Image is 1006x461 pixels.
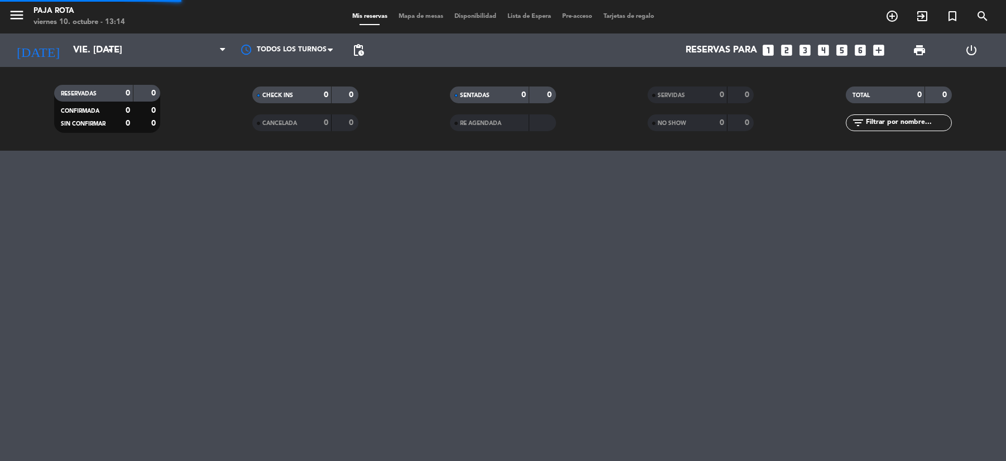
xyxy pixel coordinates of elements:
[835,43,849,57] i: looks_5
[8,7,25,23] i: menu
[865,117,951,129] input: Filtrar por nombre...
[393,13,449,20] span: Mapa de mesas
[871,43,886,57] i: add_box
[917,91,922,99] strong: 0
[745,91,751,99] strong: 0
[658,93,685,98] span: SERVIDAS
[942,91,949,99] strong: 0
[720,119,724,127] strong: 0
[8,38,68,63] i: [DATE]
[946,9,959,23] i: turned_in_not
[852,93,870,98] span: TOTAL
[965,44,978,57] i: power_settings_new
[720,91,724,99] strong: 0
[349,91,356,99] strong: 0
[686,45,757,56] span: Reservas para
[916,9,929,23] i: exit_to_app
[885,9,899,23] i: add_circle_outline
[816,43,831,57] i: looks_4
[33,6,125,17] div: PAJA ROTA
[976,9,989,23] i: search
[521,91,526,99] strong: 0
[779,43,794,57] i: looks_two
[126,119,130,127] strong: 0
[61,108,99,114] span: CONFIRMADA
[460,121,501,126] span: RE AGENDADA
[598,13,660,20] span: Tarjetas de regalo
[547,91,554,99] strong: 0
[324,91,328,99] strong: 0
[502,13,557,20] span: Lista de Espera
[126,107,130,114] strong: 0
[8,7,25,27] button: menu
[151,107,158,114] strong: 0
[557,13,598,20] span: Pre-acceso
[262,121,297,126] span: CANCELADA
[745,119,751,127] strong: 0
[126,89,130,97] strong: 0
[324,119,328,127] strong: 0
[761,43,775,57] i: looks_one
[460,93,490,98] span: SENTADAS
[33,17,125,28] div: viernes 10. octubre - 13:14
[347,13,393,20] span: Mis reservas
[151,119,158,127] strong: 0
[946,33,998,67] div: LOG OUT
[853,43,868,57] i: looks_6
[61,121,106,127] span: SIN CONFIRMAR
[913,44,926,57] span: print
[104,44,117,57] i: arrow_drop_down
[61,91,97,97] span: RESERVADAS
[851,116,865,129] i: filter_list
[151,89,158,97] strong: 0
[449,13,502,20] span: Disponibilidad
[798,43,812,57] i: looks_3
[352,44,365,57] span: pending_actions
[349,119,356,127] strong: 0
[658,121,686,126] span: NO SHOW
[262,93,293,98] span: CHECK INS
